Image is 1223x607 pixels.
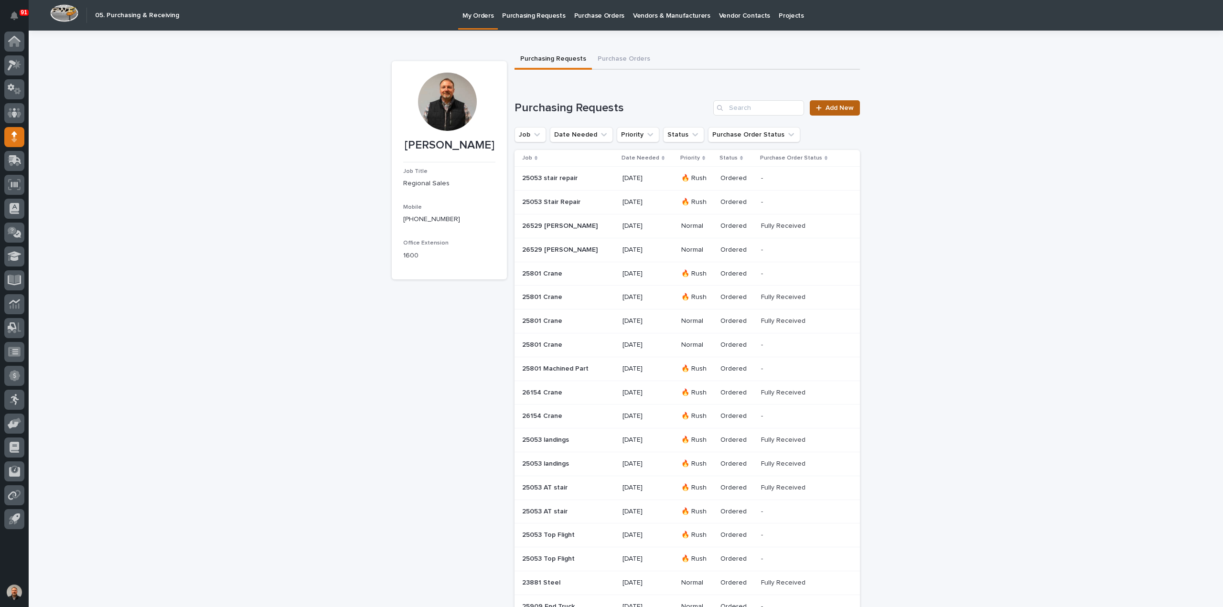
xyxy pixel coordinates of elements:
[515,238,860,262] tr: 26529 [PERSON_NAME]26529 [PERSON_NAME] [DATE]NormalOrdered--
[761,244,765,254] p: -
[622,412,673,420] p: [DATE]
[515,50,592,70] button: Purchasing Requests
[21,9,27,16] p: 91
[622,293,673,301] p: [DATE]
[515,452,860,476] tr: 25053 landings25053 landings [DATE]🔥 RushOrderedFully ReceivedFully Received
[522,553,577,563] p: 25053 Top Flight
[522,482,569,492] p: 25053 AT stair
[515,127,546,142] button: Job
[515,405,860,428] tr: 26154 Crane26154 Crane [DATE]🔥 RushOrdered--
[403,240,449,246] span: Office Extension
[403,216,460,223] a: [PHONE_NUMBER]
[403,169,428,174] span: Job Title
[720,341,753,349] p: Ordered
[681,555,713,563] p: 🔥 Rush
[761,434,807,444] p: Fully Received
[681,317,713,325] p: Normal
[4,6,24,26] button: Notifications
[515,476,860,500] tr: 25053 AT stair25053 AT stair [DATE]🔥 RushOrderedFully ReceivedFully Received
[50,4,78,22] img: Workspace Logo
[515,571,860,595] tr: 23881 Steel23881 Steel [DATE]NormalOrderedFully ReceivedFully Received
[720,555,753,563] p: Ordered
[522,153,532,163] p: Job
[622,460,673,468] p: [DATE]
[550,127,613,142] button: Date Needed
[720,508,753,516] p: Ordered
[681,341,713,349] p: Normal
[622,246,673,254] p: [DATE]
[720,389,753,397] p: Ordered
[515,286,860,309] tr: 25801 Crane25801 Crane [DATE]🔥 RushOrderedFully ReceivedFully Received
[761,315,807,325] p: Fully Received
[515,428,860,452] tr: 25053 landings25053 landings [DATE]🔥 RushOrderedFully ReceivedFully Received
[720,436,753,444] p: Ordered
[681,246,713,254] p: Normal
[720,460,753,468] p: Ordered
[403,179,495,189] p: Regional Sales
[713,100,804,116] input: Search
[515,547,860,571] tr: 25053 Top Flight25053 Top Flight [DATE]🔥 RushOrdered--
[622,555,673,563] p: [DATE]
[681,198,713,206] p: 🔥 Rush
[622,222,673,230] p: [DATE]
[522,387,564,397] p: 26154 Crane
[522,315,564,325] p: 25801 Crane
[515,523,860,547] tr: 25053 Top Flight25053 Top Flight [DATE]🔥 RushOrdered--
[761,410,765,420] p: -
[515,381,860,405] tr: 26154 Crane26154 Crane [DATE]🔥 RushOrderedFully ReceivedFully Received
[681,484,713,492] p: 🔥 Rush
[522,220,600,230] p: 26529 [PERSON_NAME]
[515,500,860,523] tr: 25053 AT stair25053 AT stair [DATE]🔥 RushOrdered--
[720,484,753,492] p: Ordered
[622,579,673,587] p: [DATE]
[720,270,753,278] p: Ordered
[720,579,753,587] p: Ordered
[592,50,656,70] button: Purchase Orders
[522,244,600,254] p: 26529 [PERSON_NAME]
[622,365,673,373] p: [DATE]
[403,138,495,152] p: [PERSON_NAME]
[522,363,590,373] p: 25801 Machined Part
[663,127,704,142] button: Status
[761,196,765,206] p: -
[622,174,673,182] p: [DATE]
[720,412,753,420] p: Ordered
[681,508,713,516] p: 🔥 Rush
[761,506,765,516] p: -
[522,172,579,182] p: 25053 stair repair
[681,365,713,373] p: 🔥 Rush
[522,410,564,420] p: 26154 Crane
[522,577,562,587] p: 23881 Steel
[761,339,765,349] p: -
[720,222,753,230] p: Ordered
[681,174,713,182] p: 🔥 Rush
[681,460,713,468] p: 🔥 Rush
[720,198,753,206] p: Ordered
[403,251,495,261] p: 1600
[760,153,822,163] p: Purchase Order Status
[681,389,713,397] p: 🔥 Rush
[622,531,673,539] p: [DATE]
[622,341,673,349] p: [DATE]
[522,458,571,468] p: 25053 landings
[622,153,659,163] p: Date Needed
[761,291,807,301] p: Fully Received
[622,270,673,278] p: [DATE]
[622,508,673,516] p: [DATE]
[681,412,713,420] p: 🔥 Rush
[617,127,659,142] button: Priority
[403,204,422,210] span: Mobile
[761,363,765,373] p: -
[720,246,753,254] p: Ordered
[515,333,860,357] tr: 25801 Crane25801 Crane [DATE]NormalOrdered--
[810,100,860,116] a: Add New
[761,529,765,539] p: -
[515,357,860,381] tr: 25801 Machined Part25801 Machined Part [DATE]🔥 RushOrdered--
[515,309,860,333] tr: 25801 Crane25801 Crane [DATE]NormalOrderedFully ReceivedFully Received
[719,153,738,163] p: Status
[622,484,673,492] p: [DATE]
[761,172,765,182] p: -
[622,436,673,444] p: [DATE]
[95,11,179,20] h2: 05. Purchasing & Receiving
[761,220,807,230] p: Fully Received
